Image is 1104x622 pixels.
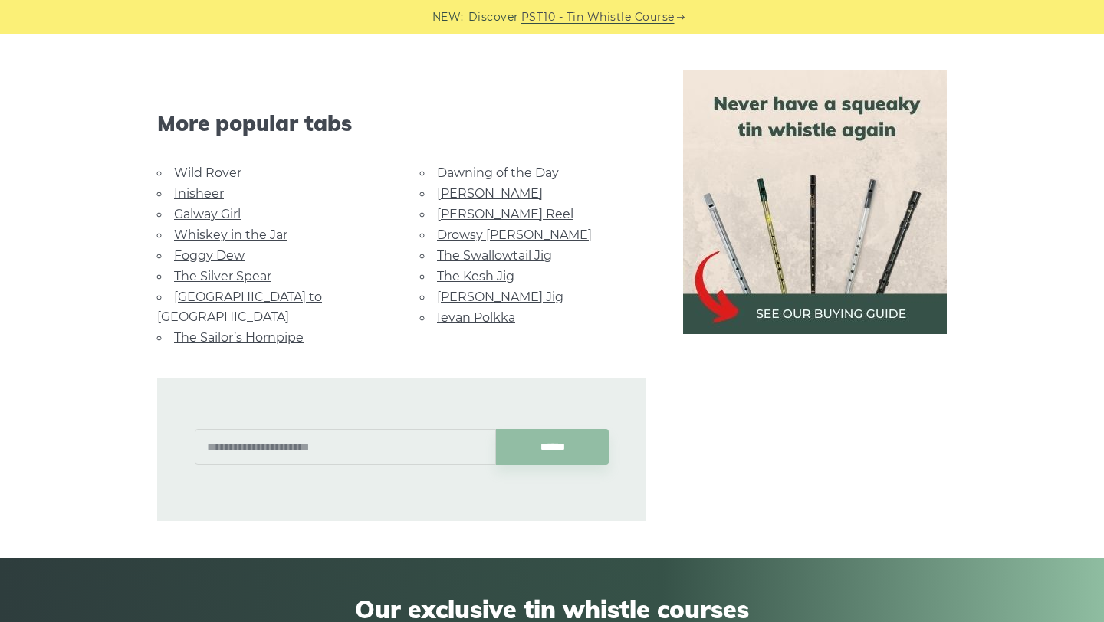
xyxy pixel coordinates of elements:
a: Galway Girl [174,207,241,221]
a: PST10 - Tin Whistle Course [521,8,675,26]
a: Inisheer [174,186,224,201]
a: The Silver Spear [174,269,271,283]
a: Ievan Polkka [437,310,515,325]
a: Whiskey in the Jar [174,228,287,242]
a: [PERSON_NAME] Reel [437,207,573,221]
span: Discover [468,8,519,26]
a: [GEOGRAPHIC_DATA] to [GEOGRAPHIC_DATA] [157,290,322,324]
a: Drowsy [PERSON_NAME] [437,228,592,242]
a: Dawning of the Day [437,165,559,180]
a: [PERSON_NAME] [437,186,543,201]
a: The Swallowtail Jig [437,248,552,263]
img: tin whistle buying guide [683,70,947,334]
a: [PERSON_NAME] Jig [437,290,563,304]
a: The Sailor’s Hornpipe [174,330,304,345]
a: Foggy Dew [174,248,245,263]
a: The Kesh Jig [437,269,514,283]
span: More popular tabs [157,110,646,136]
a: Wild Rover [174,165,242,180]
span: NEW: [432,8,464,26]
